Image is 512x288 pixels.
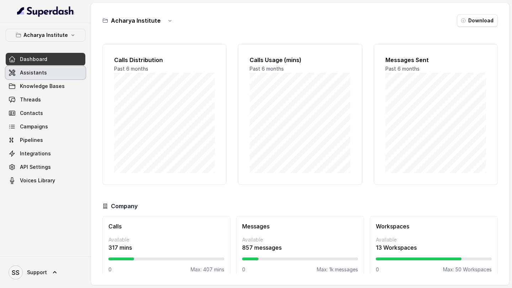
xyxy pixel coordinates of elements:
[376,243,492,252] p: 13 Workspaces
[114,56,215,64] h2: Calls Distribution
[242,236,358,243] p: Available
[443,266,492,273] p: Max: 50 Workspaces
[242,243,358,252] p: 857 messages
[242,266,245,273] p: 0
[20,96,41,103] span: Threads
[23,31,68,39] p: Acharya Institute
[6,262,85,282] a: Support
[114,66,148,72] span: Past 6 months
[6,134,85,146] a: Pipelines
[376,222,492,231] h3: Workspaces
[191,266,224,273] p: Max: 407 mins
[6,107,85,120] a: Contacts
[250,56,350,64] h2: Calls Usage (mins)
[20,56,47,63] span: Dashboard
[6,53,85,66] a: Dashboard
[6,120,85,133] a: Campaigns
[111,202,138,210] h3: Company
[6,93,85,106] a: Threads
[17,6,74,17] img: light.svg
[20,110,43,117] span: Contacts
[385,66,420,72] span: Past 6 months
[20,69,47,76] span: Assistants
[20,177,55,184] span: Voices Library
[457,14,498,27] button: Download
[6,161,85,173] a: API Settings
[20,137,43,144] span: Pipelines
[108,243,224,252] p: 317 mins
[20,150,51,157] span: Integrations
[376,236,492,243] p: Available
[317,266,358,273] p: Max: 1k messages
[12,269,20,276] text: SS
[20,164,51,171] span: API Settings
[20,83,65,90] span: Knowledge Bases
[108,266,112,273] p: 0
[6,147,85,160] a: Integrations
[385,56,486,64] h2: Messages Sent
[6,29,85,41] button: Acharya Institute
[242,222,358,231] h3: Messages
[108,222,224,231] h3: Calls
[27,269,47,276] span: Support
[6,66,85,79] a: Assistants
[111,16,161,25] h3: Acharya Institute
[20,123,48,130] span: Campaigns
[376,266,379,273] p: 0
[6,80,85,93] a: Knowledge Bases
[108,236,224,243] p: Available
[6,174,85,187] a: Voices Library
[250,66,284,72] span: Past 6 months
